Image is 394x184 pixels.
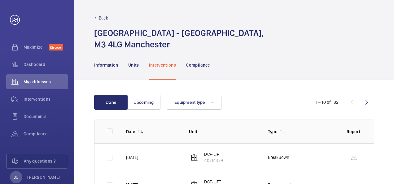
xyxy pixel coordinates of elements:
button: Upcoming [127,95,160,110]
p: DCF-LIFT [204,151,223,157]
button: Equipment type [167,95,221,110]
span: Discover [49,44,63,50]
span: Maximize [24,44,49,50]
span: Compliance [24,131,68,137]
span: Dashboard [24,61,68,68]
p: Unit [189,129,258,135]
span: Equipment type [174,100,205,105]
img: elevator.svg [190,154,198,161]
p: Back [99,15,108,21]
span: Documents [24,113,68,120]
p: Units [128,62,139,68]
p: [PERSON_NAME] [27,174,61,180]
div: 1 – 10 of 182 [316,99,339,105]
p: Type [268,129,277,135]
span: Any questions ? [24,158,68,164]
h1: [GEOGRAPHIC_DATA] - [GEOGRAPHIC_DATA], M3 4LG Manchester [94,27,264,50]
p: Interventions [149,62,176,68]
p: JC [14,174,18,180]
span: Interventions [24,96,68,102]
p: 40714379 [204,157,223,164]
p: Date [126,129,135,135]
p: Compliance [186,62,210,68]
span: My addresses [24,79,68,85]
p: Report [347,129,361,135]
p: Information [94,62,118,68]
button: Done [94,95,128,110]
p: Breakdown [268,154,290,160]
p: [DATE] [126,154,138,160]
